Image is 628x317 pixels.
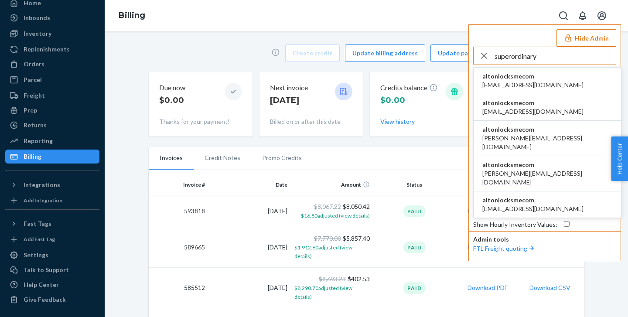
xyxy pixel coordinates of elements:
[149,147,194,170] li: Invoices
[291,268,373,308] td: $402.53
[24,251,48,259] div: Settings
[482,99,584,107] span: altonlocksmecom
[5,103,99,117] a: Prep
[294,283,370,301] button: $8,290.70adjusted (view details)
[611,136,628,181] button: Help Center
[270,95,308,106] p: [DATE]
[149,174,208,195] th: Invoice #
[380,83,438,93] p: Credits balance
[5,27,99,41] a: Inventory
[208,195,291,227] td: [DATE]
[468,207,508,215] button: Download PDF
[345,44,425,62] button: Update billing address
[24,136,53,145] div: Reporting
[24,197,62,204] div: Add Integration
[5,42,99,56] a: Replenishments
[24,14,50,22] div: Inbounds
[112,3,152,28] ol: breadcrumbs
[314,235,341,242] span: $7,770.00
[482,134,612,151] span: [PERSON_NAME][EMAIL_ADDRESS][DOMAIN_NAME]
[482,125,612,134] span: altonlocksmecom
[380,95,405,105] span: $0.00
[291,227,373,268] td: $5,857.40
[149,268,208,308] td: 585512
[149,195,208,227] td: 593818
[270,83,308,93] p: Next invoice
[5,263,99,277] a: Talk to Support
[251,147,313,169] li: Promo Credits
[291,174,373,195] th: Amount
[194,147,251,169] li: Credit Notes
[380,117,415,126] button: View history
[24,235,55,243] div: Add Fast Tag
[373,174,456,195] th: Status
[5,118,99,132] a: Returns
[482,160,612,169] span: altonlocksmecom
[468,283,508,292] button: Download PDF
[24,75,42,84] div: Parcel
[473,220,557,229] div: Show Hourly Inventory Values :
[5,248,99,262] a: Settings
[556,29,616,47] button: Hide Admin
[456,174,520,195] th: Invoices
[294,244,352,259] span: $1,912.60 adjusted (view details)
[24,280,59,289] div: Help Center
[24,295,66,304] div: Give Feedback
[529,283,570,292] button: Download CSV
[208,174,291,195] th: Date
[555,7,572,24] button: Open Search Box
[468,243,508,252] button: Download PDF
[319,275,346,283] span: $8,693.23
[294,285,352,300] span: $8,290.70 adjusted (view details)
[430,44,518,62] button: Update payment method
[473,245,536,252] a: FTL Freight quoting
[208,268,291,308] td: [DATE]
[24,29,51,38] div: Inventory
[314,203,341,210] span: $8,067.22
[5,278,99,292] a: Help Center
[24,266,69,274] div: Talk to Support
[574,7,591,24] button: Open notifications
[482,81,584,89] span: [EMAIL_ADDRESS][DOMAIN_NAME]
[473,235,616,244] p: Admin tools
[119,10,145,20] a: Billing
[5,134,99,148] a: Reporting
[24,152,41,161] div: Billing
[24,60,44,68] div: Orders
[403,205,426,217] div: Paid
[291,195,373,227] td: $8,050.42
[5,150,99,164] a: Billing
[482,107,584,116] span: [EMAIL_ADDRESS][DOMAIN_NAME]
[294,243,370,260] button: $1,912.60adjusted (view details)
[5,178,99,192] button: Integrations
[159,117,242,126] p: Thanks for your payment!
[403,282,426,294] div: Paid
[24,121,47,130] div: Returns
[5,234,99,245] a: Add Fast Tag
[159,83,185,93] p: Due now
[403,242,426,253] div: Paid
[5,89,99,102] a: Freight
[159,95,185,106] p: $0.00
[24,91,45,100] div: Freight
[495,47,616,65] input: Search or paste seller ID
[482,205,584,213] span: [EMAIL_ADDRESS][DOMAIN_NAME]
[24,181,60,189] div: Integrations
[24,106,37,115] div: Prep
[149,227,208,268] td: 589665
[270,117,353,126] p: Billed on or after this date
[301,211,370,220] button: $16.80adjusted (view details)
[482,169,612,187] span: [PERSON_NAME][EMAIL_ADDRESS][DOMAIN_NAME]
[301,212,370,219] span: $16.80 adjusted (view details)
[5,73,99,87] a: Parcel
[285,44,340,62] button: Create credit
[5,195,99,206] a: Add Integration
[5,11,99,25] a: Inbounds
[5,293,99,307] button: Give Feedback
[24,45,70,54] div: Replenishments
[5,217,99,231] button: Fast Tags
[5,57,99,71] a: Orders
[593,7,611,24] button: Open account menu
[24,219,51,228] div: Fast Tags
